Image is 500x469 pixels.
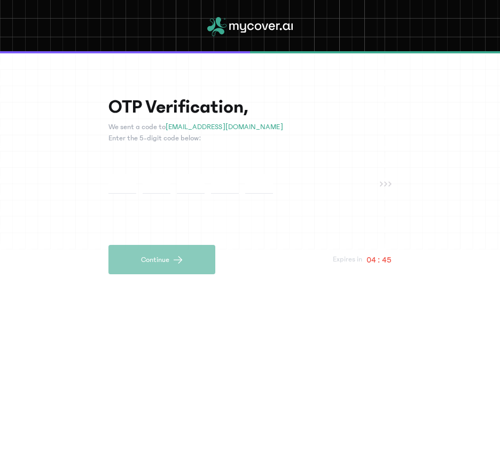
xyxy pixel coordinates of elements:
[108,245,215,274] button: Continue
[108,96,392,117] h1: OTP Verification,
[366,253,392,266] p: 04 : 45
[108,122,392,133] p: We sent a code to
[166,123,283,131] span: [EMAIL_ADDRESS][DOMAIN_NAME]
[333,254,362,265] p: Expires in
[108,133,392,144] p: Enter the 5-digit code below:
